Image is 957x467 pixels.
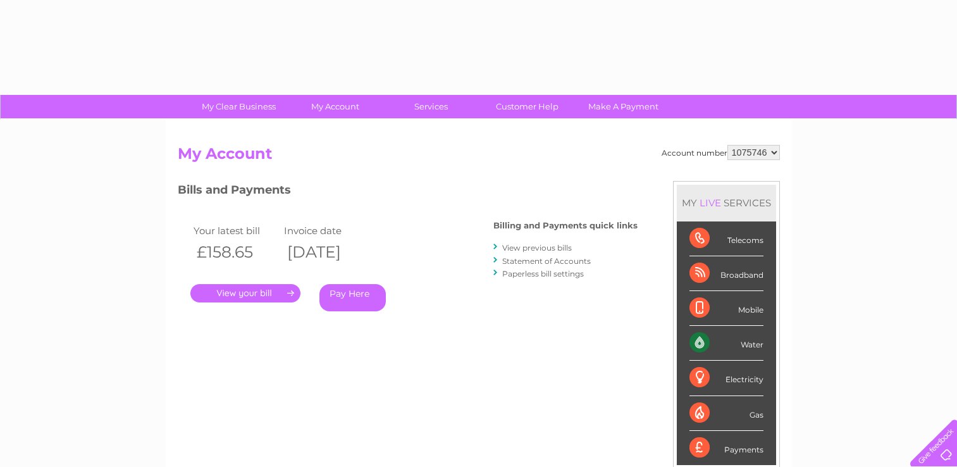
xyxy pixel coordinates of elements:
[379,95,483,118] a: Services
[178,181,638,203] h3: Bills and Payments
[689,361,763,395] div: Electricity
[281,222,372,239] td: Invoice date
[662,145,780,160] div: Account number
[283,95,387,118] a: My Account
[689,256,763,291] div: Broadband
[689,431,763,465] div: Payments
[677,185,776,221] div: MY SERVICES
[502,256,591,266] a: Statement of Accounts
[689,221,763,256] div: Telecoms
[178,145,780,169] h2: My Account
[571,95,676,118] a: Make A Payment
[689,396,763,431] div: Gas
[689,326,763,361] div: Water
[281,239,372,265] th: [DATE]
[689,291,763,326] div: Mobile
[319,284,386,311] a: Pay Here
[697,197,724,209] div: LIVE
[493,221,638,230] h4: Billing and Payments quick links
[502,243,572,252] a: View previous bills
[190,239,281,265] th: £158.65
[190,284,300,302] a: .
[190,222,281,239] td: Your latest bill
[187,95,291,118] a: My Clear Business
[502,269,584,278] a: Paperless bill settings
[475,95,579,118] a: Customer Help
